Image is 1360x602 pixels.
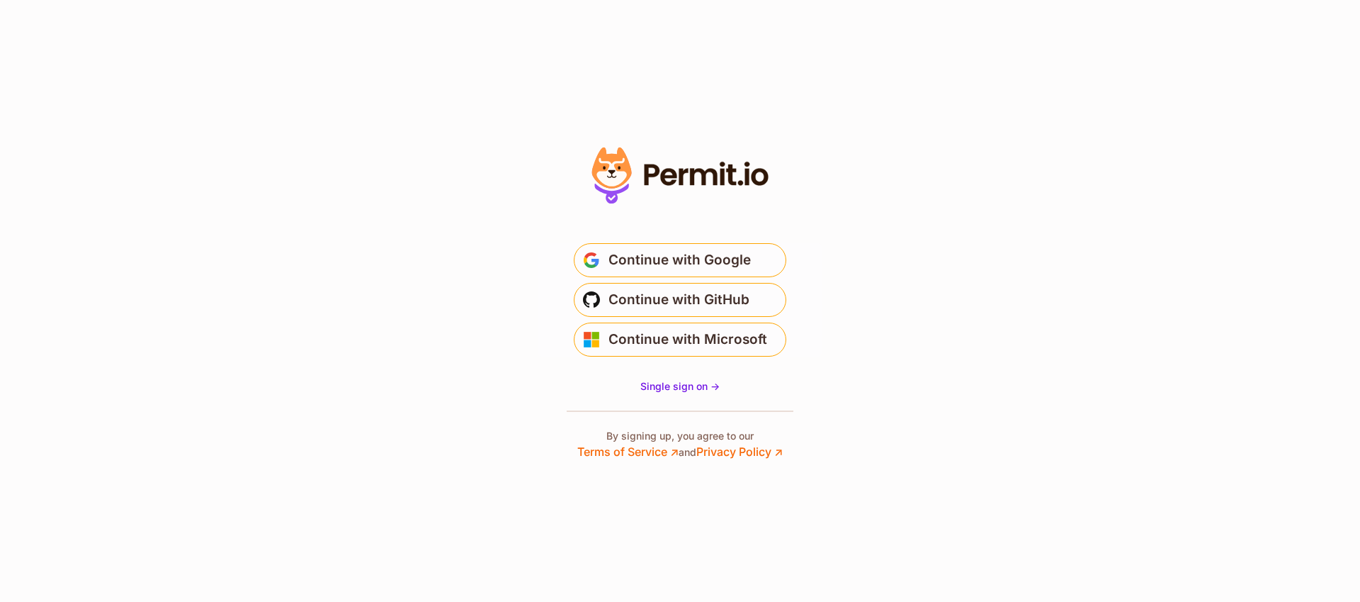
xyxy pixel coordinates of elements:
p: By signing up, you agree to our and [577,429,783,460]
a: Privacy Policy ↗ [696,445,783,459]
button: Continue with Microsoft [574,323,786,357]
span: Continue with Google [608,249,751,272]
span: Continue with GitHub [608,289,749,311]
button: Continue with GitHub [574,283,786,317]
span: Single sign on -> [640,380,720,392]
a: Terms of Service ↗ [577,445,679,459]
a: Single sign on -> [640,379,720,394]
button: Continue with Google [574,243,786,277]
span: Continue with Microsoft [608,328,767,351]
